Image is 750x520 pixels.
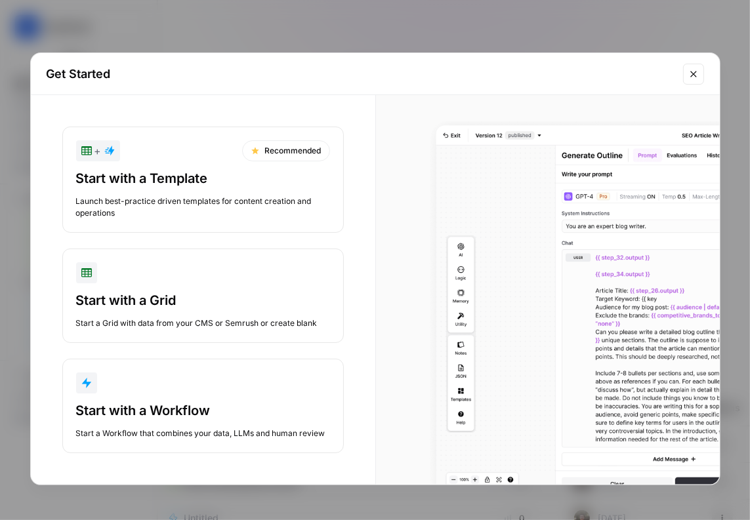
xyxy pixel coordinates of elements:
[62,127,344,233] button: +RecommendedStart with a TemplateLaunch best-practice driven templates for content creation and o...
[76,317,330,329] div: Start a Grid with data from your CMS or Semrush or create blank
[76,169,330,188] div: Start with a Template
[76,428,330,439] div: Start a Workflow that combines your data, LLMs and human review
[76,291,330,310] div: Start with a Grid
[81,143,115,159] div: +
[47,65,675,83] h2: Get Started
[683,64,704,85] button: Close modal
[242,140,330,161] div: Recommended
[76,195,330,219] div: Launch best-practice driven templates for content creation and operations
[62,359,344,453] button: Start with a WorkflowStart a Workflow that combines your data, LLMs and human review
[76,401,330,420] div: Start with a Workflow
[62,249,344,343] button: Start with a GridStart a Grid with data from your CMS or Semrush or create blank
